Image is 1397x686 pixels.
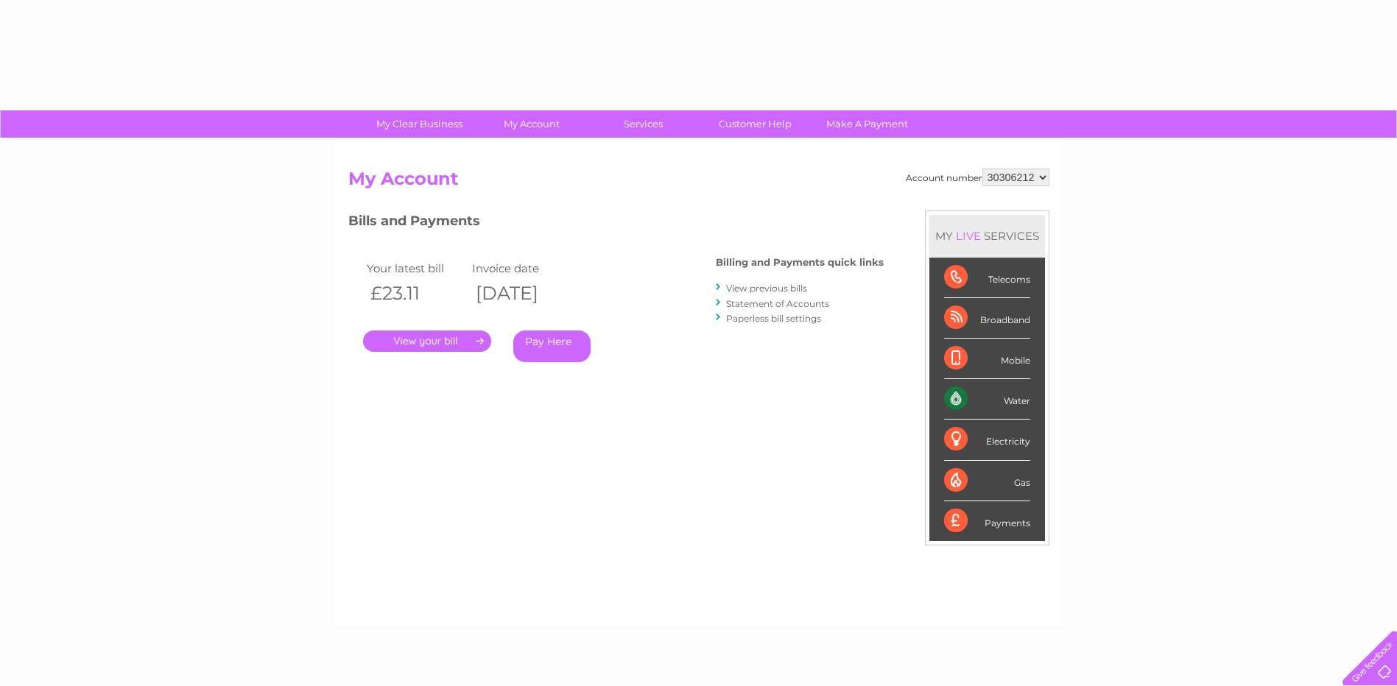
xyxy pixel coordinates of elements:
h3: Bills and Payments [348,211,884,236]
div: MY SERVICES [929,215,1045,257]
a: Make A Payment [806,110,928,138]
a: Pay Here [513,330,591,362]
td: Your latest bill [363,258,469,278]
div: LIVE [953,229,984,243]
th: £23.11 [363,278,469,308]
a: Statement of Accounts [726,298,829,309]
div: Water [944,379,1030,420]
div: Electricity [944,420,1030,460]
td: Invoice date [468,258,574,278]
a: . [363,330,491,352]
div: Gas [944,461,1030,501]
div: Account number [906,169,1049,186]
h2: My Account [348,169,1049,197]
h4: Billing and Payments quick links [716,257,884,268]
a: View previous bills [726,283,807,294]
div: Telecoms [944,258,1030,298]
a: My Clear Business [359,110,480,138]
a: Services [583,110,704,138]
th: [DATE] [468,278,574,308]
div: Mobile [944,339,1030,379]
a: Customer Help [694,110,816,138]
a: Paperless bill settings [726,313,821,324]
div: Broadband [944,298,1030,339]
a: My Account [471,110,592,138]
div: Payments [944,501,1030,541]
